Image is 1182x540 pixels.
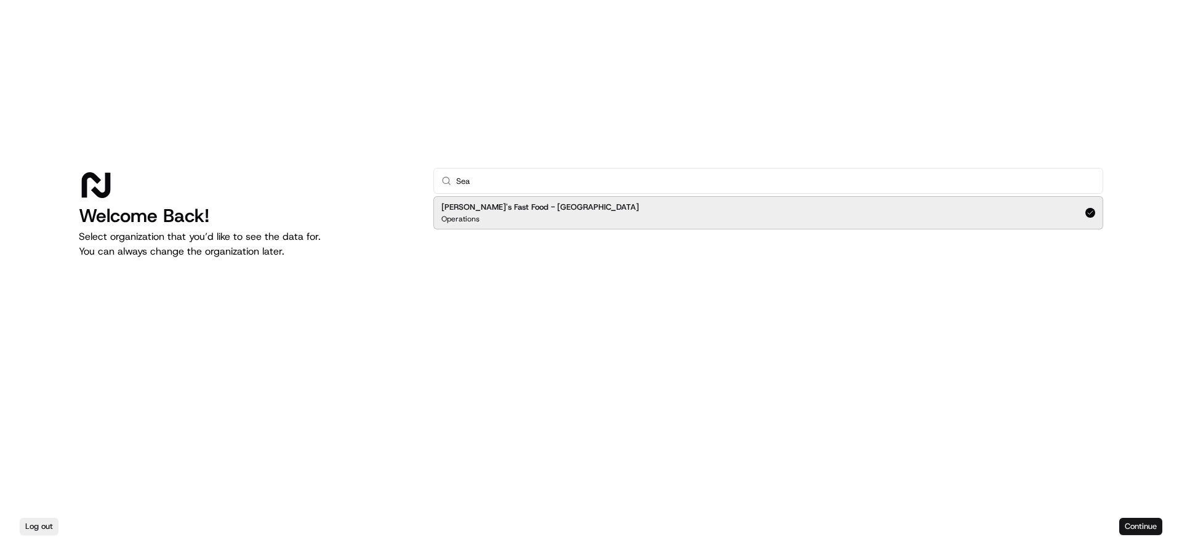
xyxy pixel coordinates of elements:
[433,194,1103,232] div: Suggestions
[441,214,480,224] p: Operations
[20,518,58,535] button: Log out
[456,169,1095,193] input: Type to search...
[79,205,414,227] h1: Welcome Back!
[1119,518,1162,535] button: Continue
[79,229,414,259] p: Select organization that you’d like to see the data for. You can always change the organization l...
[441,202,639,213] h2: [PERSON_NAME]'s Fast Food - [GEOGRAPHIC_DATA]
